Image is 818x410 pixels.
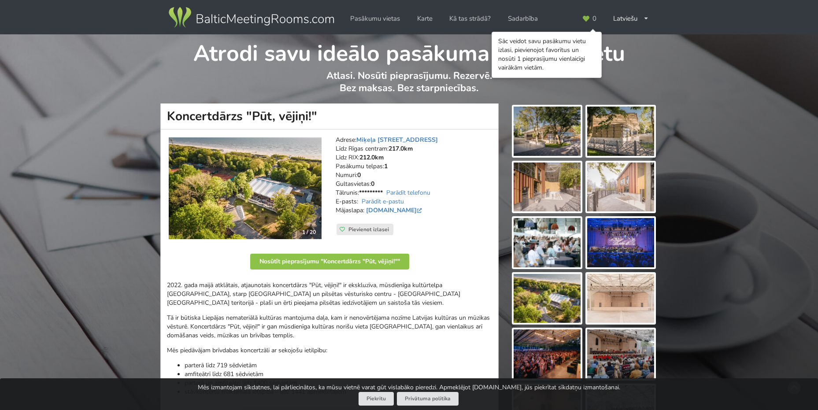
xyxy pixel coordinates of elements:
[344,10,406,27] a: Pasākumu vietas
[514,329,581,379] img: Koncertdārzs "Pūt, vējiņi!" | Liepāja | Pasākumu vieta - galerijas bilde
[169,137,322,240] a: Neierastas vietas | Liepāja | Koncertdārzs "Pūt, vējiņi!" 1 / 20
[587,274,654,323] img: Koncertdārzs "Pūt, vējiņi!" | Liepāja | Pasākumu vieta - galerijas bilde
[185,370,492,379] li: amfiteātrī līdz 681 sēdvietām
[185,361,492,370] li: parterā līdz 719 sēdvietām
[169,137,322,240] img: Neierastas vietas | Liepāja | Koncertdārzs "Pūt, vējiņi!"
[514,274,581,323] img: Koncertdārzs "Pūt, vējiņi!" | Liepāja | Pasākumu vieta - galerijas bilde
[359,153,384,162] strong: 212.0km
[362,197,404,206] a: Parādīt e-pastu
[592,15,596,22] span: 0
[336,136,492,224] address: Adrese: Līdz Rīgas centram: Līdz RIX: Pasākumu telpas: Numuri: Gultasvietas: Tālrunis: E-pasts: M...
[397,392,459,406] a: Privātuma politika
[250,254,409,270] button: Nosūtīt pieprasījumu "Koncertdārzs "Pūt, vējiņi!""
[167,5,336,30] img: Baltic Meeting Rooms
[161,34,657,68] h1: Atrodi savu ideālo pasākuma norises vietu
[371,180,374,188] strong: 0
[297,225,321,239] div: 1 / 20
[160,103,499,129] h1: Koncertdārzs "Pūt, vējiņi!"
[167,346,492,355] p: Mēs piedāvājam brīvdabas koncertzāli ar sekojošu ietilpību:
[389,144,413,153] strong: 217.0km
[167,314,492,340] p: Tā ir būtiska Liepājas nemateriālā kultūras mantojuma daļa, kam ir nenovērtējama nozīme Latvijas ...
[587,329,654,379] img: Koncertdārzs "Pūt, vējiņi!" | Liepāja | Pasākumu vieta - galerijas bilde
[356,136,438,144] a: Miķeļa [STREET_ADDRESS]
[161,70,657,103] p: Atlasi. Nosūti pieprasījumu. Rezervē. Bez maksas. Bez starpniecības.
[587,163,654,212] img: Koncertdārzs "Pūt, vējiņi!" | Liepāja | Pasākumu vieta - galerijas bilde
[386,188,430,197] a: Parādīt telefonu
[348,226,389,233] span: Pievienot izlasei
[498,37,595,72] div: Sāc veidot savu pasākumu vietu izlasi, pievienojot favorītus un nosūti 1 pieprasījumu vienlaicīgi...
[366,206,424,214] a: [DOMAIN_NAME]
[384,162,388,170] strong: 1
[502,10,544,27] a: Sadarbība
[514,218,581,267] img: Koncertdārzs "Pūt, vējiņi!" | Liepāja | Pasākumu vieta - galerijas bilde
[357,171,361,179] strong: 0
[607,10,655,27] div: Latviešu
[587,218,654,267] img: Koncertdārzs "Pūt, vējiņi!" | Liepāja | Pasākumu vieta - galerijas bilde
[514,107,581,156] img: Koncertdārzs "Pūt, vējiņi!" | Liepāja | Pasākumu vieta - galerijas bilde
[443,10,497,27] a: Kā tas strādā?
[411,10,439,27] a: Karte
[359,392,394,406] button: Piekrītu
[587,107,654,156] img: Koncertdārzs "Pūt, vējiņi!" | Liepāja | Pasākumu vieta - galerijas bilde
[167,281,492,307] p: 2022. gada maijā atklātais, atjaunotais koncertdārzs "Pūt, vējiņi!" ir ekskluzīva, mūsdienīga kul...
[514,163,581,212] img: Koncertdārzs "Pūt, vējiņi!" | Liepāja | Pasākumu vieta - galerijas bilde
